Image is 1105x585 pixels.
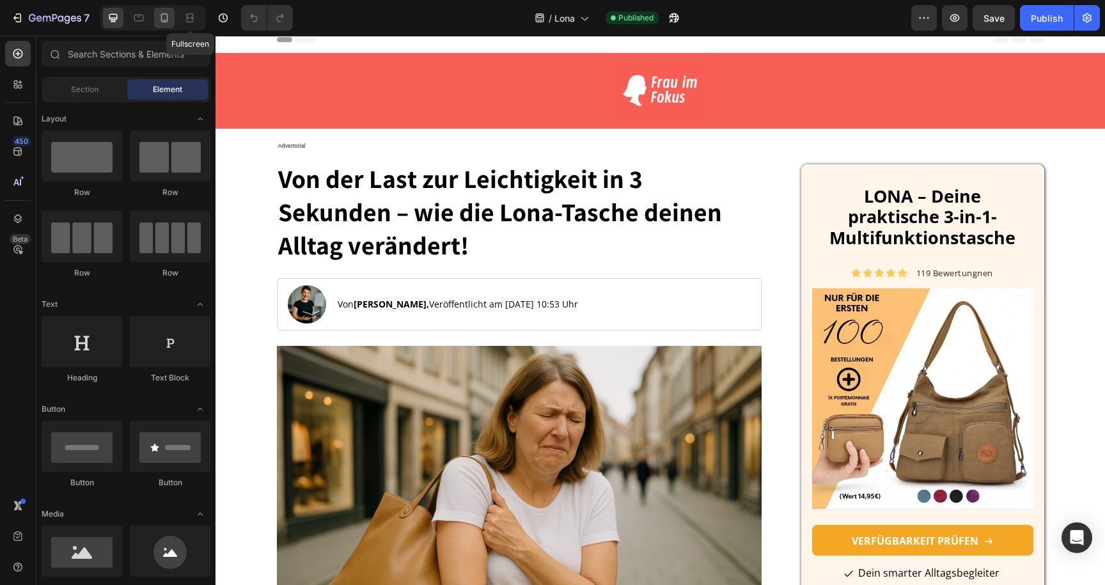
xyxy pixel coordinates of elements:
[42,41,210,66] input: Search Sections & Elements
[42,113,67,125] span: Layout
[71,84,98,95] span: Section
[190,294,210,315] span: Toggle open
[554,12,575,25] span: Lona
[597,253,817,474] img: gempages_555675308238308595-67955de3-c5ad-4084-985c-0efaae5a7824.png
[42,372,122,384] div: Heading
[241,5,293,31] div: Undo/Redo
[973,5,1015,31] button: Save
[190,109,210,129] span: Toggle open
[190,504,210,524] span: Toggle open
[597,489,817,520] a: VERFÜGBARKEIT PRÜFEN
[216,36,1105,585] iframe: Design area
[130,187,210,198] div: Row
[42,403,65,415] span: Button
[42,187,122,198] div: Row
[153,84,182,95] span: Element
[1031,12,1063,25] div: Publish
[10,234,31,244] div: Beta
[701,231,778,244] p: 119 Bewertungnen
[984,13,1005,24] span: Save
[636,498,763,512] strong: VERFÜGBARKEIT PRÜFEN
[190,399,210,419] span: Toggle open
[130,477,210,488] div: Button
[42,299,58,310] span: Text
[42,508,64,520] span: Media
[12,136,31,146] div: 450
[5,5,95,31] button: 7
[1062,522,1092,553] div: Open Intercom Messenger
[618,12,654,24] span: Published
[130,267,210,279] div: Row
[614,148,800,214] span: LONA – Deine praktische 3-in-1-Multifunktionstasche
[42,477,122,488] div: Button
[42,267,122,279] div: Row
[643,530,784,544] span: Dein smarter Alltagsbegleiter
[549,12,552,25] span: /
[84,10,90,26] p: 7
[1020,5,1074,31] button: Publish
[130,372,210,384] div: Text Block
